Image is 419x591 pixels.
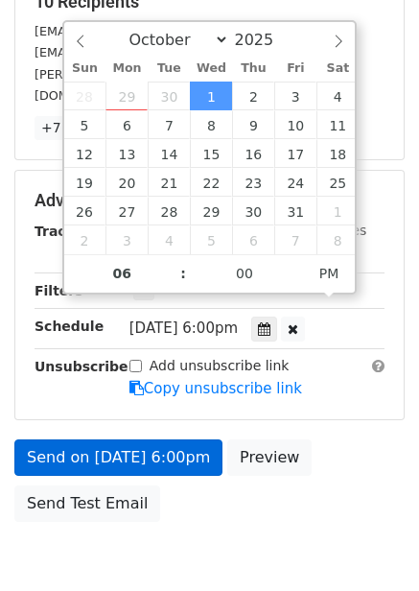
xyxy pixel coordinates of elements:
span: October 1, 2025 [190,82,232,110]
strong: Tracking [35,224,99,239]
span: October 12, 2025 [64,139,106,168]
span: October 2, 2025 [232,82,274,110]
iframe: Chat Widget [323,499,419,591]
span: October 24, 2025 [274,168,316,197]
input: Minute [186,254,303,293]
small: [PERSON_NAME][EMAIL_ADDRESS][PERSON_NAME][DOMAIN_NAME] [35,67,349,104]
span: October 6, 2025 [105,110,148,139]
span: October 29, 2025 [190,197,232,225]
small: [EMAIL_ADDRESS][DOMAIN_NAME] [35,24,248,38]
strong: Unsubscribe [35,359,128,374]
h5: Advanced [35,190,384,211]
span: October 13, 2025 [105,139,148,168]
span: October 8, 2025 [190,110,232,139]
span: November 5, 2025 [190,225,232,254]
span: September 29, 2025 [105,82,148,110]
span: October 18, 2025 [316,139,359,168]
span: November 1, 2025 [316,197,359,225]
span: October 30, 2025 [232,197,274,225]
strong: Schedule [35,319,104,334]
small: [EMAIL_ADDRESS][DOMAIN_NAME] [35,45,248,59]
span: Tue [148,62,190,75]
span: [DATE] 6:00pm [129,319,238,337]
span: October 14, 2025 [148,139,190,168]
a: Preview [227,439,312,476]
span: October 21, 2025 [148,168,190,197]
span: Mon [105,62,148,75]
a: Copy unsubscribe link [129,380,302,397]
span: October 16, 2025 [232,139,274,168]
span: October 25, 2025 [316,168,359,197]
span: November 4, 2025 [148,225,190,254]
input: Year [229,31,298,49]
span: October 3, 2025 [274,82,316,110]
span: October 7, 2025 [148,110,190,139]
span: November 7, 2025 [274,225,316,254]
span: October 22, 2025 [190,168,232,197]
span: Fri [274,62,316,75]
a: Send on [DATE] 6:00pm [14,439,222,476]
span: November 3, 2025 [105,225,148,254]
span: October 31, 2025 [274,197,316,225]
span: October 19, 2025 [64,168,106,197]
a: +7 more [35,116,106,140]
span: September 28, 2025 [64,82,106,110]
strong: Filters [35,283,83,298]
span: November 6, 2025 [232,225,274,254]
span: October 4, 2025 [316,82,359,110]
span: October 9, 2025 [232,110,274,139]
span: Sat [316,62,359,75]
span: : [180,254,186,293]
span: October 15, 2025 [190,139,232,168]
span: October 26, 2025 [64,197,106,225]
a: Send Test Email [14,485,160,522]
span: Click to toggle [303,254,356,293]
span: Sun [64,62,106,75]
span: October 23, 2025 [232,168,274,197]
span: October 28, 2025 [148,197,190,225]
label: Add unsubscribe link [150,356,290,376]
span: Wed [190,62,232,75]
input: Hour [64,254,181,293]
span: October 11, 2025 [316,110,359,139]
span: Thu [232,62,274,75]
span: October 17, 2025 [274,139,316,168]
span: November 2, 2025 [64,225,106,254]
span: September 30, 2025 [148,82,190,110]
span: October 27, 2025 [105,197,148,225]
span: October 10, 2025 [274,110,316,139]
span: October 5, 2025 [64,110,106,139]
span: October 20, 2025 [105,168,148,197]
span: November 8, 2025 [316,225,359,254]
